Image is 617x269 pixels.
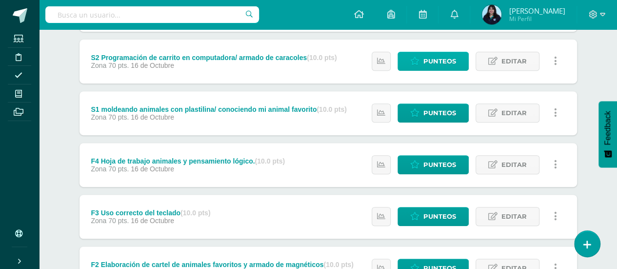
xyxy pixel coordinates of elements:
input: Busca un usuario... [45,6,259,23]
span: Zona 70 pts. [91,217,129,225]
strong: (10.0 pts) [180,209,210,217]
span: Punteos [423,156,456,174]
div: F3 Uso correcto del teclado [91,209,210,217]
span: Zona 70 pts. [91,113,129,121]
span: 16 de Octubre [131,217,174,225]
span: Editar [501,104,527,122]
strong: (10.0 pts) [323,261,353,269]
span: 16 de Octubre [131,165,174,173]
div: S2 Programación de carrito en computadora/ armado de caracoles [91,54,337,62]
span: Punteos [423,207,456,226]
a: Punteos [398,103,469,123]
span: 16 de Octubre [131,62,174,69]
img: 717e1260f9baba787432b05432d0efc0.png [482,5,501,24]
span: Feedback [603,111,612,145]
span: Mi Perfil [509,15,565,23]
span: Punteos [423,104,456,122]
div: F2 Elaboración de cartel de animales favoritos y armado de magnéticos [91,261,353,269]
button: Feedback - Mostrar encuesta [598,101,617,167]
span: Editar [501,156,527,174]
div: S1 moldeando animales con plastilina/ conociendo mi animal favorito [91,105,346,113]
strong: (10.0 pts) [317,105,346,113]
span: 16 de Octubre [131,113,174,121]
a: Punteos [398,155,469,174]
span: Editar [501,207,527,226]
strong: (10.0 pts) [307,54,337,62]
a: Punteos [398,52,469,71]
span: Editar [501,52,527,70]
span: Zona 70 pts. [91,165,129,173]
span: [PERSON_NAME] [509,6,565,16]
div: F4 Hoja de trabajo animales y pensamiento lógico. [91,157,285,165]
a: Punteos [398,207,469,226]
span: Punteos [423,52,456,70]
strong: (10.0 pts) [255,157,284,165]
span: Zona 70 pts. [91,62,129,69]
